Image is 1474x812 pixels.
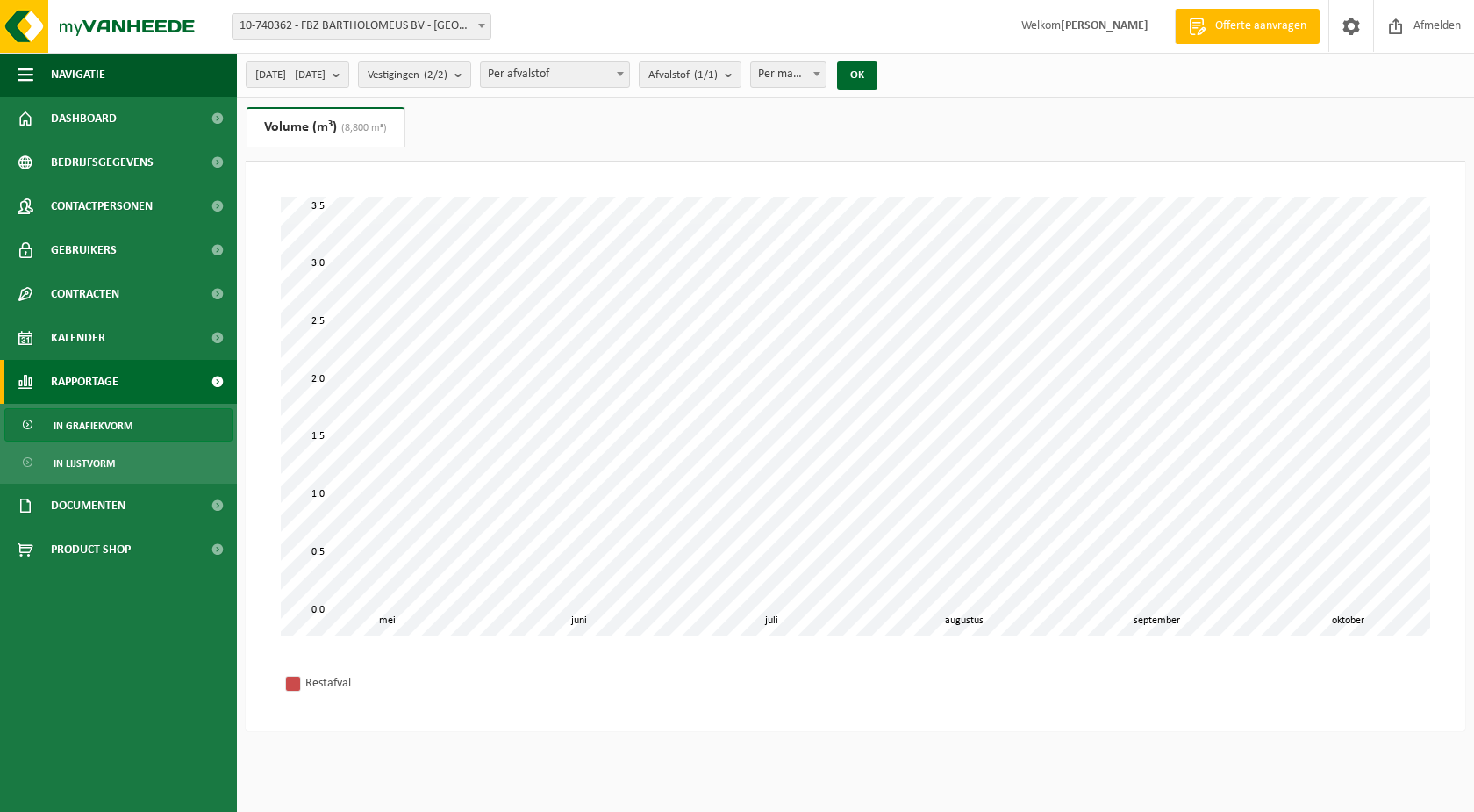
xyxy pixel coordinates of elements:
[54,447,115,480] span: In lijstvorm
[51,228,117,272] span: Gebruikers
[51,316,105,360] span: Kalender
[337,123,387,133] span: (8,800 m³)
[51,140,154,184] span: Bedrijfsgegevens
[233,14,490,39] span: 10-740362 - FBZ BARTHOLOMEUS BV - TORHOUT
[481,62,629,87] span: Per afvalstof
[1134,202,1193,219] div: 3,300 m³
[51,53,105,97] span: Navigatie
[246,61,349,88] button: [DATE] - [DATE]
[232,13,491,40] span: 10-740362 - FBZ BARTHOLOMEUS BV - TORHOUT
[1211,18,1311,35] span: Offerte aanvragen
[54,409,132,442] span: In grafiekvorm
[247,107,404,147] a: Volume (m³)
[51,360,118,404] span: Rapportage
[751,62,826,87] span: Per maand
[480,61,630,88] span: Per afvalstof
[305,672,533,694] div: Restafval
[4,408,233,442] a: In grafiekvorm
[1061,19,1148,32] strong: [PERSON_NAME]
[694,69,718,81] count: (1/1)
[51,484,125,528] span: Documenten
[750,61,826,88] span: Per maand
[557,328,617,346] div: 2,200 m³
[639,61,741,88] button: Afvalstof(1/1)
[9,773,293,812] iframe: chat widget
[51,528,131,571] span: Product Shop
[648,62,718,89] span: Afvalstof
[424,69,447,81] count: (2/2)
[368,62,447,89] span: Vestigingen
[1175,9,1320,44] a: Offerte aanvragen
[749,456,809,473] div: 1,100 m³
[4,446,233,479] a: In lijstvorm
[51,272,119,316] span: Contracten
[364,328,424,346] div: 2,200 m³
[51,184,153,228] span: Contactpersonen
[51,97,117,140] span: Dashboard
[255,62,326,89] span: [DATE] - [DATE]
[837,61,877,90] button: OK
[358,61,471,88] button: Vestigingen(2/2)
